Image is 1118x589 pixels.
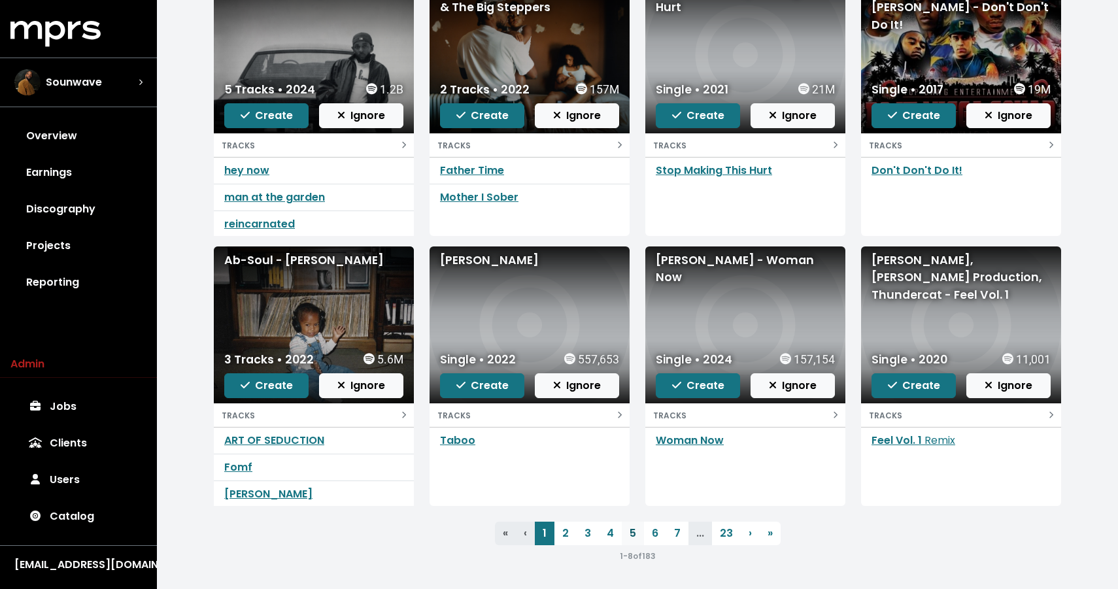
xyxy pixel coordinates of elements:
div: [PERSON_NAME] [440,252,619,269]
span: Create [672,378,724,393]
span: Remix [924,433,955,448]
div: Single • 2022 [440,351,516,368]
div: Single • 2024 [656,351,732,368]
button: Create [224,103,309,128]
div: 2 Tracks • 2022 [440,81,530,98]
a: Jobs [10,388,146,425]
button: Create [440,103,524,128]
button: Ignore [966,103,1051,128]
button: Create [656,103,740,128]
a: 6 [644,522,666,545]
span: Ignore [769,378,817,393]
button: TRACKS [214,403,414,427]
small: TRACKS [222,410,255,421]
a: Feel Vol. 1 Remix [872,433,955,448]
a: 3 [577,522,599,545]
small: TRACKS [437,410,471,421]
small: TRACKS [653,140,686,151]
small: TRACKS [869,140,902,151]
button: [EMAIL_ADDRESS][DOMAIN_NAME] [10,556,146,573]
a: Catalog [10,498,146,535]
a: mprs logo [10,25,101,41]
a: Projects [10,227,146,264]
div: 5.6M [364,351,403,368]
button: TRACKS [861,133,1061,157]
button: Ignore [751,103,835,128]
button: Create [656,373,740,398]
span: Ignore [985,378,1032,393]
a: [PERSON_NAME] [224,486,313,501]
span: Ignore [553,108,601,123]
button: Create [872,103,956,128]
button: Create [440,373,524,398]
small: 1 - 8 of 183 [620,550,656,562]
span: Create [672,108,724,123]
div: 19M [1014,81,1051,98]
button: TRACKS [645,133,845,157]
div: [PERSON_NAME] - Woman Now [656,252,835,286]
button: Ignore [319,103,403,128]
div: Ab-Soul - [PERSON_NAME] [224,252,403,269]
span: Sounwave [46,75,102,90]
button: Ignore [535,103,619,128]
button: TRACKS [430,403,630,427]
div: 5 Tracks • 2024 [224,81,315,98]
div: Single • 2021 [656,81,728,98]
div: 157M [576,81,619,98]
a: Fomf [224,460,252,475]
button: Ignore [966,373,1051,398]
span: Ignore [985,108,1032,123]
div: 3 Tracks • 2022 [224,351,314,368]
a: Don't Don't Do It! [872,163,962,178]
div: 157,154 [780,351,835,368]
span: Ignore [553,378,601,393]
div: [EMAIL_ADDRESS][DOMAIN_NAME] [14,557,143,573]
div: 557,653 [564,351,619,368]
a: Father Time [440,163,504,178]
button: Ignore [751,373,835,398]
button: Ignore [535,373,619,398]
a: 2 [554,522,577,545]
a: Reporting [10,264,146,301]
a: 1 [535,522,554,545]
a: Earnings [10,154,146,191]
a: man at the garden [224,190,325,205]
span: Create [456,108,509,123]
a: 7 [666,522,688,545]
a: 4 [599,522,622,545]
span: › [749,526,752,541]
a: reincarnated [224,216,295,231]
a: Overview [10,118,146,154]
div: [PERSON_NAME], [PERSON_NAME] Production, Thundercat - Feel Vol. 1 [872,252,1051,303]
img: The selected account / producer [14,69,41,95]
span: Create [241,378,293,393]
button: Ignore [319,373,403,398]
span: Ignore [337,108,385,123]
span: Create [888,378,940,393]
div: Single • 2020 [872,351,947,368]
small: TRACKS [869,410,902,421]
div: 21M [798,81,835,98]
span: Ignore [337,378,385,393]
a: Clients [10,425,146,462]
button: TRACKS [645,403,845,427]
div: 1.2B [366,81,403,98]
a: 23 [712,522,741,545]
div: 11,001 [1002,351,1051,368]
small: TRACKS [653,410,686,421]
span: Create [241,108,293,123]
span: Ignore [769,108,817,123]
span: Create [888,108,940,123]
button: TRACKS [861,403,1061,427]
a: Discography [10,191,146,227]
div: Single • 2017 [872,81,943,98]
button: Create [872,373,956,398]
button: Create [224,373,309,398]
a: Taboo [440,433,475,448]
button: TRACKS [430,133,630,157]
span: Create [456,378,509,393]
a: 5 [622,522,644,545]
a: Mother I Sober [440,190,518,205]
a: Stop Making This Hurt [656,163,772,178]
a: Users [10,462,146,498]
